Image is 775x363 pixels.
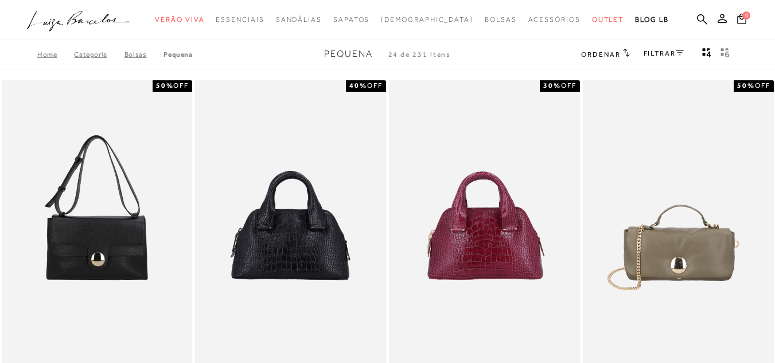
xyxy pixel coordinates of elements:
[37,50,74,58] a: Home
[324,49,373,59] span: Pequena
[485,9,517,30] a: categoryNavScreenReaderText
[163,50,192,58] a: Pequena
[276,15,322,24] span: Sandálias
[173,81,189,89] span: OFF
[742,11,750,19] span: 0
[155,15,204,24] span: Verão Viva
[156,81,174,89] strong: 50%
[333,15,369,24] span: Sapatos
[216,9,264,30] a: categoryNavScreenReaderText
[367,81,383,89] span: OFF
[349,81,367,89] strong: 40%
[635,9,668,30] a: BLOG LB
[381,9,473,30] a: noSubCategoriesText
[755,81,770,89] span: OFF
[717,47,733,62] button: gridText6Desc
[561,81,577,89] span: OFF
[581,50,620,58] span: Ordenar
[528,15,581,24] span: Acessórios
[388,50,451,58] span: 24 de 231 itens
[635,15,668,24] span: BLOG LB
[485,15,517,24] span: Bolsas
[734,13,750,28] button: 0
[124,50,164,58] a: Bolsas
[381,15,473,24] span: [DEMOGRAPHIC_DATA]
[592,15,624,24] span: Outlet
[528,9,581,30] a: categoryNavScreenReaderText
[699,47,715,62] button: Mostrar 4 produtos por linha
[592,9,624,30] a: categoryNavScreenReaderText
[216,15,264,24] span: Essenciais
[644,49,684,57] a: FILTRAR
[74,50,124,58] a: Categoria
[737,81,755,89] strong: 50%
[333,9,369,30] a: categoryNavScreenReaderText
[543,81,561,89] strong: 30%
[155,9,204,30] a: categoryNavScreenReaderText
[276,9,322,30] a: categoryNavScreenReaderText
